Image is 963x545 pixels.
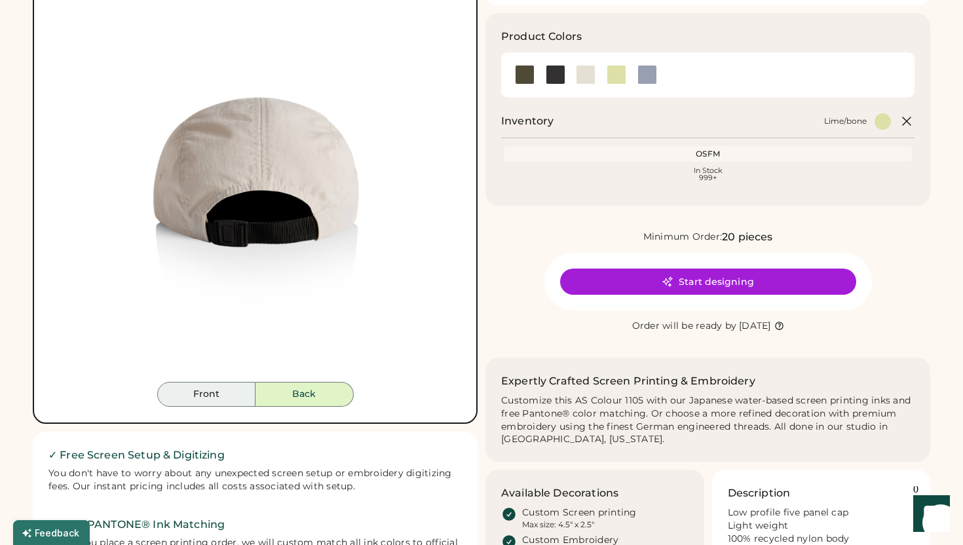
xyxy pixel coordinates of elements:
[643,231,723,244] div: Minimum Order:
[48,467,462,493] div: You don't have to worry about any unexpected screen setup or embroidery digitizing fees. Our inst...
[722,229,772,245] div: 20 pieces
[506,149,909,159] div: OSFM
[560,269,856,295] button: Start designing
[901,486,957,542] iframe: Front Chat
[506,167,909,181] div: In Stock 999+
[157,382,255,407] button: Front
[48,517,462,533] h2: ✓ Free PANTONE® Ink Matching
[824,116,867,126] div: Lime/bone
[501,485,618,501] h3: Available Decorations
[728,485,791,501] h3: Description
[501,373,755,389] h2: Expertly Crafted Screen Printing & Embroidery
[522,519,594,530] div: Max size: 4.5" x 2.5"
[501,394,915,447] div: Customize this AS Colour 1105 with our Japanese water-based screen printing inks and free Pantone...
[255,382,354,407] button: Back
[632,320,737,333] div: Order will be ready by
[501,29,582,45] h3: Product Colors
[501,113,554,129] h2: Inventory
[739,320,771,333] div: [DATE]
[48,447,462,463] h2: ✓ Free Screen Setup & Digitizing
[522,506,637,519] div: Custom Screen printing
